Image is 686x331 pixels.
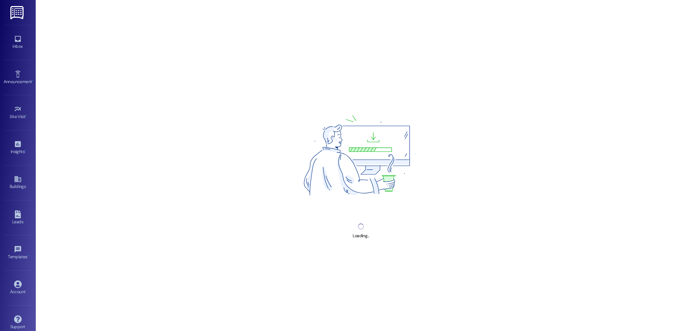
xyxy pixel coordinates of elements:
[4,173,32,192] a: Buildings
[28,253,29,258] span: •
[10,6,25,19] img: ResiDesk Logo
[25,148,26,153] span: •
[4,33,32,52] a: Inbox
[353,232,369,240] div: Loading...
[4,243,32,263] a: Templates •
[4,278,32,297] a: Account
[4,103,32,122] a: Site Visit •
[32,78,33,83] span: •
[26,113,27,118] span: •
[4,208,32,228] a: Leads
[4,138,32,157] a: Insights •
